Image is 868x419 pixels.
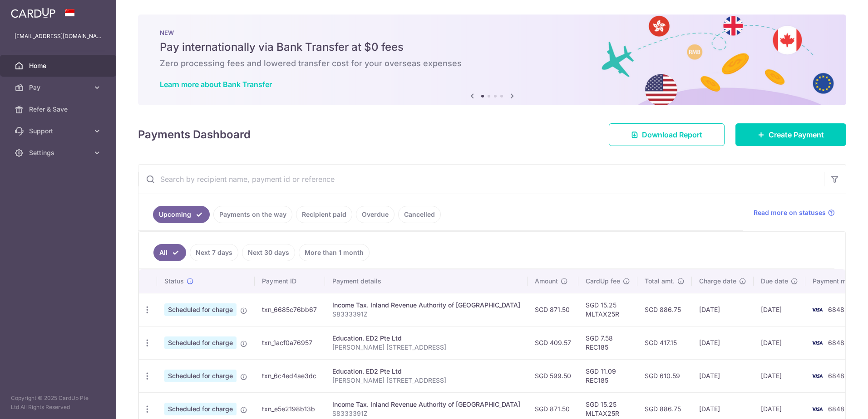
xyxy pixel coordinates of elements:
a: Next 30 days [242,244,295,261]
a: Next 7 days [190,244,238,261]
td: SGD 886.75 [637,293,692,326]
h4: Payments Dashboard [138,127,251,143]
img: Bank Card [808,370,826,381]
p: NEW [160,29,824,36]
span: Amount [535,277,558,286]
td: SGD 610.59 [637,359,692,392]
a: Create Payment [735,123,846,146]
a: Payments on the way [213,206,292,223]
th: Payment ID [255,269,325,293]
a: All [153,244,186,261]
img: Bank Card [808,304,826,315]
a: Recipient paid [296,206,352,223]
div: Income Tax. Inland Revenue Authority of [GEOGRAPHIC_DATA] [332,400,520,409]
div: Education. ED2 Pte Ltd [332,367,520,376]
span: 6848 [828,339,844,346]
td: [DATE] [754,359,805,392]
p: [PERSON_NAME] [STREET_ADDRESS] [332,376,520,385]
span: Scheduled for charge [164,370,237,382]
td: SGD 599.50 [528,359,578,392]
span: Due date [761,277,788,286]
span: Create Payment [769,129,824,140]
td: txn_6c4ed4ae3dc [255,359,325,392]
td: [DATE] [692,326,754,359]
a: Upcoming [153,206,210,223]
input: Search by recipient name, payment id or reference [138,165,824,194]
img: Bank Card [808,404,826,414]
h5: Pay internationally via Bank Transfer at $0 fees [160,40,824,54]
a: Overdue [356,206,395,223]
td: txn_1acf0a76957 [255,326,325,359]
th: Payment details [325,269,528,293]
td: SGD 871.50 [528,293,578,326]
p: S8333391Z [332,310,520,319]
span: Read more on statuses [754,208,826,217]
a: Learn more about Bank Transfer [160,80,272,89]
td: [DATE] [692,293,754,326]
div: Education. ED2 Pte Ltd [332,334,520,343]
span: Scheduled for charge [164,403,237,415]
td: [DATE] [692,359,754,392]
p: [EMAIL_ADDRESS][DOMAIN_NAME] [15,32,102,41]
td: SGD 7.58 REC185 [578,326,637,359]
td: SGD 409.57 [528,326,578,359]
td: [DATE] [754,293,805,326]
span: Refer & Save [29,105,89,114]
div: Income Tax. Inland Revenue Authority of [GEOGRAPHIC_DATA] [332,301,520,310]
p: S8333391Z [332,409,520,418]
img: Bank transfer banner [138,15,846,105]
span: Status [164,277,184,286]
td: SGD 15.25 MLTAX25R [578,293,637,326]
span: 6848 [828,372,844,380]
a: More than 1 month [299,244,370,261]
span: Scheduled for charge [164,336,237,349]
p: [PERSON_NAME] [STREET_ADDRESS] [332,343,520,352]
a: Download Report [609,123,725,146]
img: CardUp [11,7,55,18]
span: Scheduled for charge [164,303,237,316]
span: 6848 [828,306,844,313]
span: Charge date [699,277,736,286]
span: CardUp fee [586,277,620,286]
td: txn_6685c76bb67 [255,293,325,326]
h6: Zero processing fees and lowered transfer cost for your overseas expenses [160,58,824,69]
span: 6848 [828,405,844,413]
span: Pay [29,83,89,92]
a: Cancelled [398,206,441,223]
td: [DATE] [754,326,805,359]
td: SGD 417.15 [637,326,692,359]
span: Settings [29,148,89,157]
span: Support [29,127,89,136]
img: Bank Card [808,337,826,348]
td: SGD 11.09 REC185 [578,359,637,392]
span: Home [29,61,89,70]
a: Read more on statuses [754,208,835,217]
span: Total amt. [645,277,675,286]
span: Download Report [642,129,702,140]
